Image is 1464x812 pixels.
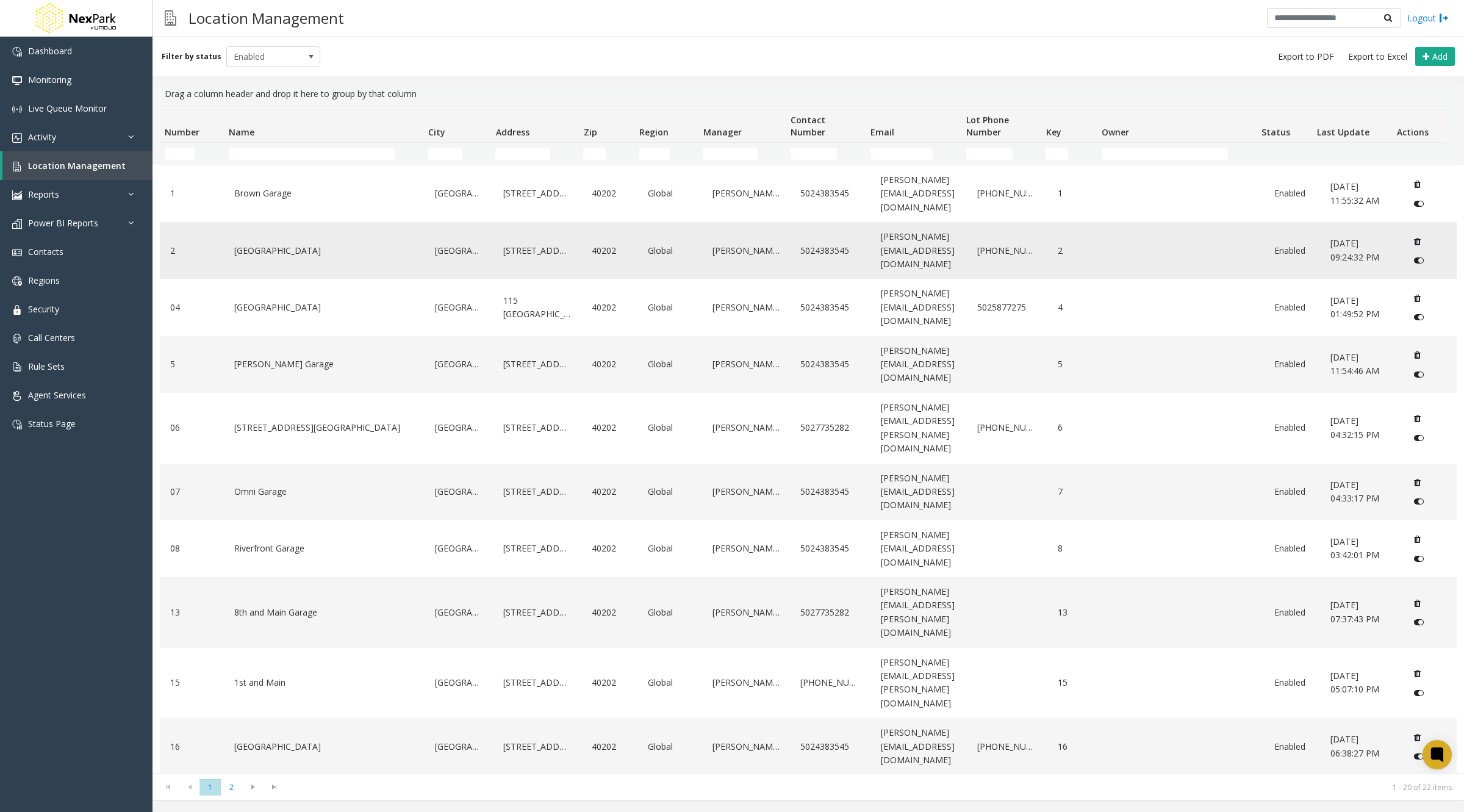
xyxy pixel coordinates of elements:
span: City [428,126,445,138]
span: Rule Sets [28,361,65,372]
a: [DATE] 06:38:27 PM [1327,730,1393,763]
button: Delete [1408,345,1427,365]
a: 5024383545 [797,184,863,203]
a: Enabled [1271,673,1313,692]
a: 5 [1055,354,1096,374]
img: 'icon' [12,248,22,257]
a: Omni Garage [231,482,417,501]
span: [DATE] 01:49:52 PM [1330,295,1379,320]
button: Disable [1408,548,1430,568]
a: [PERSON_NAME] [709,241,783,260]
a: [STREET_ADDRESS] [500,603,574,622]
span: Add [1432,51,1448,62]
a: 5027735282 [797,418,863,437]
img: 'icon' [12,219,22,229]
span: [DATE] 06:38:27 PM [1330,733,1379,758]
a: Global [645,354,694,374]
span: Address [496,126,529,138]
a: 40202 [589,241,630,260]
button: Delete [1408,664,1427,683]
button: Disable [1408,251,1430,270]
a: 2 [167,241,217,260]
a: 8th and Main Garage [231,603,417,622]
a: 5024383545 [797,539,863,558]
a: [PERSON_NAME] Garage [231,354,417,374]
a: [GEOGRAPHIC_DATA] [432,184,486,203]
button: Export to Excel [1343,48,1412,65]
a: [DATE] 03:42:01 PM [1327,532,1393,566]
a: 15 [167,673,217,692]
a: [STREET_ADDRESS] [500,539,574,558]
span: Security [28,303,59,315]
input: Email Filter [870,148,933,160]
a: Global [645,603,694,622]
a: 40202 [589,184,630,203]
a: [PERSON_NAME][EMAIL_ADDRESS][DOMAIN_NAME] [878,170,960,217]
a: [GEOGRAPHIC_DATA] [432,298,486,317]
input: City Filter [428,148,462,160]
a: 04 [167,298,217,317]
a: 5024383545 [797,298,863,317]
td: Owner Filter [1097,143,1256,165]
a: Enabled [1271,603,1313,622]
span: [DATE] 04:33:17 PM [1330,479,1379,504]
a: [STREET_ADDRESS] [500,184,574,203]
a: 13 [167,603,217,622]
span: Owner [1102,126,1129,138]
a: [DATE] 05:07:10 PM [1327,666,1393,700]
input: Lot Phone Number Filter [966,148,1013,160]
span: [DATE] 05:07:10 PM [1330,670,1379,695]
a: [DATE] 11:54:46 AM [1327,348,1393,381]
a: [STREET_ADDRESS] [500,418,574,437]
td: Contact Number Filter [786,143,866,165]
img: 'icon' [12,334,22,343]
a: Enabled [1271,241,1313,260]
a: [PERSON_NAME] [709,482,783,501]
img: 'icon' [12,133,22,143]
span: Lot Phone Number [966,114,1009,138]
a: 13 [1055,603,1096,622]
div: Drag a column header and drop it here to group by that column [160,82,1457,106]
span: Region [639,126,669,138]
button: Disable [1408,194,1430,214]
button: Add [1415,47,1455,66]
button: Delete [1408,409,1427,428]
button: Delete [1408,231,1427,251]
span: Reports [28,189,59,200]
span: Monitoring [28,74,71,85]
span: [DATE] 03:42:01 PM [1330,536,1379,561]
label: Filter by status [162,51,221,62]
span: Regions [28,275,60,286]
a: 15 [1055,673,1096,692]
span: Activity [28,131,56,143]
img: 'icon' [12,362,22,372]
td: Zip Filter [578,143,634,165]
button: Disable [1408,492,1430,511]
span: [DATE] 04:32:15 PM [1330,415,1379,440]
input: Address Filter [495,148,550,160]
th: Status [1256,106,1311,143]
span: Export to Excel [1348,51,1407,63]
input: Contact Number Filter [791,148,837,160]
a: 40202 [589,298,630,317]
a: [GEOGRAPHIC_DATA] [231,737,417,756]
a: [GEOGRAPHIC_DATA] [432,539,486,558]
td: Last Update Filter [1312,143,1392,165]
a: [GEOGRAPHIC_DATA] [432,354,486,374]
a: 115 [GEOGRAPHIC_DATA] [500,291,574,325]
a: [GEOGRAPHIC_DATA] [231,298,417,317]
button: Disable [1408,428,1430,448]
a: [GEOGRAPHIC_DATA] [432,737,486,756]
a: [STREET_ADDRESS] [500,737,574,756]
a: Global [645,418,694,437]
span: Status Page [28,418,76,429]
img: logout [1439,12,1449,24]
td: Name Filter [224,143,423,165]
span: Name [229,126,254,138]
a: [STREET_ADDRESS][GEOGRAPHIC_DATA] [231,418,417,437]
a: [DATE] 09:24:32 PM [1327,234,1393,267]
button: Delete [1408,530,1427,549]
a: 07 [167,482,217,501]
input: Name Filter [229,148,395,160]
td: Key Filter [1041,143,1096,165]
